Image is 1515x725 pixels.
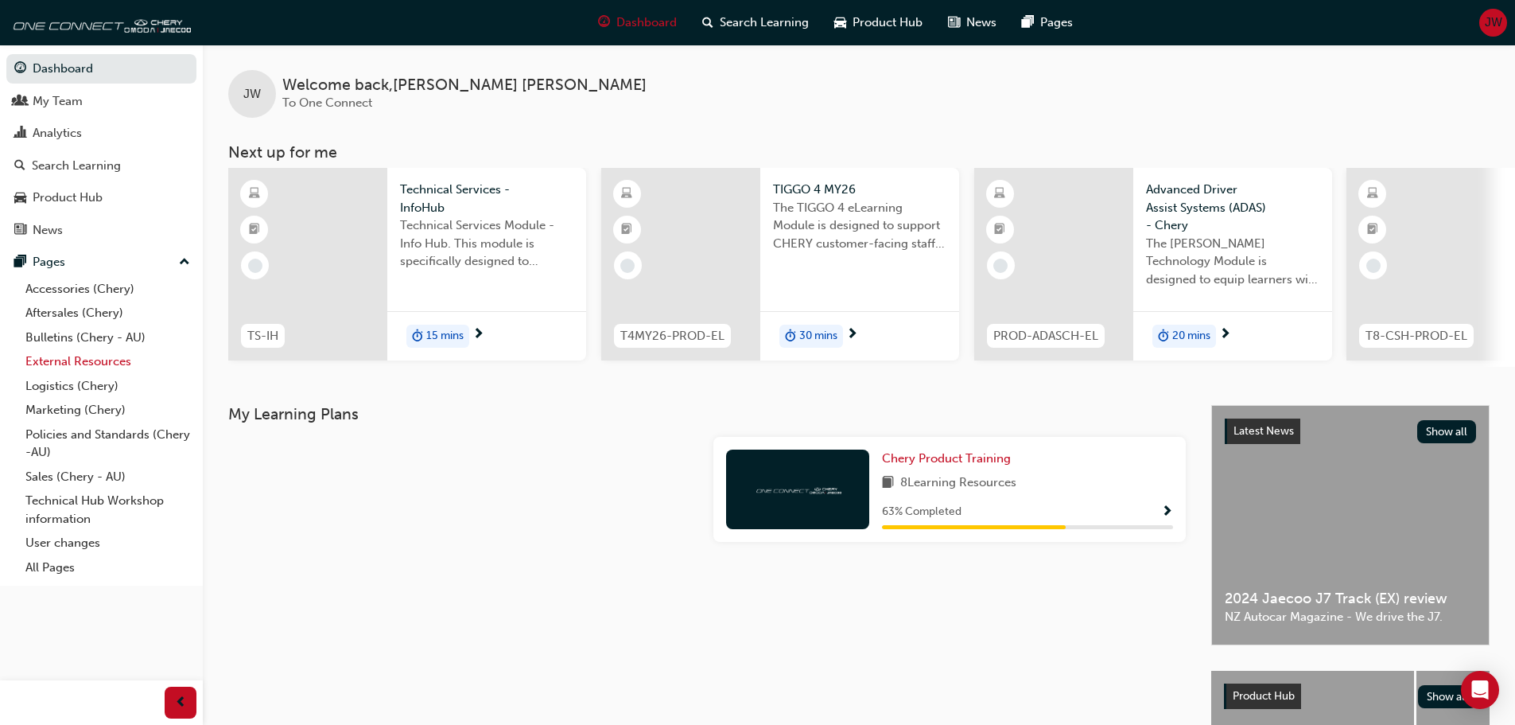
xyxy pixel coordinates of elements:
[1225,608,1476,626] span: NZ Autocar Magazine - We drive the J7.
[598,13,610,33] span: guage-icon
[1009,6,1086,39] a: pages-iconPages
[1417,420,1477,443] button: Show all
[249,220,260,240] span: booktick-icon
[412,326,423,347] span: duration-icon
[19,423,196,465] a: Policies and Standards (Chery -AU)
[993,327,1098,345] span: PROD-ADASCH-EL
[19,374,196,399] a: Logistics (Chery)
[1158,326,1169,347] span: duration-icon
[33,92,83,111] div: My Team
[621,184,632,205] span: learningResourceType_ELEARNING-icon
[1225,590,1476,608] span: 2024 Jaecoo J7 Track (EX) review
[228,405,1186,423] h3: My Learning Plans
[6,51,196,248] button: DashboardMy TeamAnalyticsSearch LearningProduct HubNews
[822,6,935,39] a: car-iconProduct Hub
[19,277,196,302] a: Accessories (Chery)
[6,87,196,116] a: My Team
[773,181,946,199] span: TIGGO 4 MY26
[1172,327,1210,345] span: 20 mins
[1367,184,1378,205] span: learningResourceType_ELEARNING-icon
[1146,235,1319,289] span: The [PERSON_NAME] Technology Module is designed to equip learners with essential knowledge about ...
[948,13,960,33] span: news-icon
[19,531,196,555] a: User changes
[1225,419,1476,444] a: Latest NewsShow all
[853,14,923,32] span: Product Hub
[834,13,846,33] span: car-icon
[1418,685,1478,708] button: Show all
[19,465,196,489] a: Sales (Chery - AU)
[14,95,26,109] span: people-icon
[1485,14,1502,32] span: JW
[1461,671,1499,709] div: Open Intercom Messenger
[1161,502,1173,522] button: Show Progress
[621,220,632,240] span: booktick-icon
[33,253,65,271] div: Pages
[14,159,25,173] span: search-icon
[1233,424,1294,438] span: Latest News
[773,199,946,253] span: The TIGGO 4 eLearning Module is designed to support CHERY customer-facing staff with the product ...
[993,259,1008,273] span: learningRecordVerb_NONE-icon
[1367,220,1378,240] span: booktick-icon
[585,6,690,39] a: guage-iconDashboard
[33,221,63,240] div: News
[175,693,187,713] span: prev-icon
[472,328,484,342] span: next-icon
[8,6,191,38] img: oneconnect
[6,119,196,148] a: Analytics
[19,301,196,325] a: Aftersales (Chery)
[19,489,196,531] a: Technical Hub Workshop information
[426,327,464,345] span: 15 mins
[228,168,586,361] a: TS-IHTechnical Services - InfoHubTechnical Services Module - Info Hub. This module is specificall...
[935,6,1009,39] a: news-iconNews
[282,95,372,110] span: To One Connect
[620,259,635,273] span: learningRecordVerb_NONE-icon
[974,168,1332,361] a: PROD-ADASCH-ELAdvanced Driver Assist Systems (ADAS) - CheryThe [PERSON_NAME] Technology Module is...
[247,327,278,345] span: TS-IH
[620,327,724,345] span: T4MY26-PROD-EL
[690,6,822,39] a: search-iconSearch Learning
[846,328,858,342] span: next-icon
[1479,9,1507,37] button: JW
[400,181,573,216] span: Technical Services - InfoHub
[1233,689,1295,703] span: Product Hub
[19,555,196,580] a: All Pages
[6,151,196,181] a: Search Learning
[785,326,796,347] span: duration-icon
[14,127,26,141] span: chart-icon
[994,184,1005,205] span: learningResourceType_ELEARNING-icon
[1022,13,1034,33] span: pages-icon
[19,398,196,423] a: Marketing (Chery)
[33,124,82,142] div: Analytics
[203,143,1515,162] h3: Next up for me
[754,481,841,497] img: oneconnect
[19,349,196,374] a: External Resources
[6,216,196,245] a: News
[966,14,996,32] span: News
[720,14,809,32] span: Search Learning
[6,54,196,84] a: Dashboard
[179,252,190,273] span: up-icon
[248,259,262,273] span: learningRecordVerb_NONE-icon
[14,255,26,270] span: pages-icon
[1366,259,1381,273] span: learningRecordVerb_NONE-icon
[6,183,196,212] a: Product Hub
[14,62,26,76] span: guage-icon
[14,224,26,238] span: news-icon
[1040,14,1073,32] span: Pages
[1224,684,1477,709] a: Product HubShow all
[282,76,647,95] span: Welcome back , [PERSON_NAME] [PERSON_NAME]
[19,325,196,350] a: Bulletins (Chery - AU)
[32,157,121,175] div: Search Learning
[900,474,1016,493] span: 8 Learning Resources
[882,451,1011,466] span: Chery Product Training
[799,327,837,345] span: 30 mins
[1365,327,1467,345] span: T8-CSH-PROD-EL
[1146,181,1319,235] span: Advanced Driver Assist Systems (ADAS) - Chery
[6,248,196,277] button: Pages
[882,474,894,493] span: book-icon
[994,220,1005,240] span: booktick-icon
[14,191,26,205] span: car-icon
[1211,405,1490,645] a: Latest NewsShow all2024 Jaecoo J7 Track (EX) reviewNZ Autocar Magazine - We drive the J7.
[702,13,713,33] span: search-icon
